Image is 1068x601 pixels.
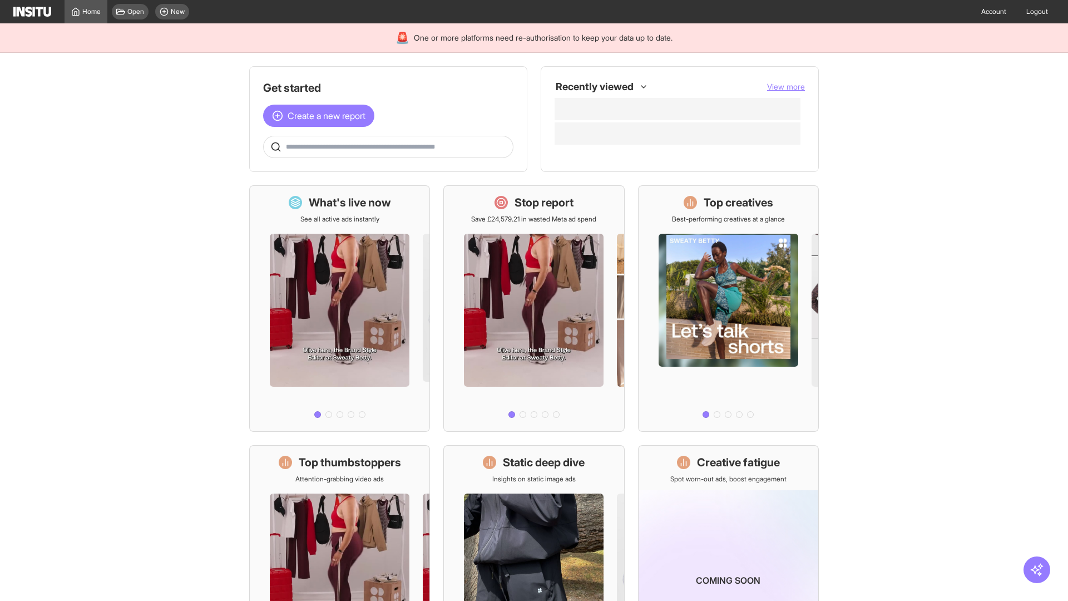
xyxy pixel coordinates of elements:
[299,455,401,470] h1: Top thumbstoppers
[13,7,51,17] img: Logo
[443,185,624,432] a: Stop reportSave £24,579.21 in wasted Meta ad spend
[638,185,819,432] a: Top creativesBest-performing creatives at a glance
[82,7,101,16] span: Home
[263,105,374,127] button: Create a new report
[503,455,585,470] h1: Static deep dive
[263,80,513,96] h1: Get started
[672,215,785,224] p: Best-performing creatives at a glance
[414,32,673,43] span: One or more platforms need re-authorisation to keep your data up to date.
[767,82,805,91] span: View more
[704,195,773,210] h1: Top creatives
[295,475,384,484] p: Attention-grabbing video ads
[515,195,573,210] h1: Stop report
[767,81,805,92] button: View more
[395,30,409,46] div: 🚨
[288,109,365,122] span: Create a new report
[249,185,430,432] a: What's live nowSee all active ads instantly
[492,475,576,484] p: Insights on static image ads
[127,7,144,16] span: Open
[309,195,391,210] h1: What's live now
[171,7,185,16] span: New
[300,215,379,224] p: See all active ads instantly
[471,215,596,224] p: Save £24,579.21 in wasted Meta ad spend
